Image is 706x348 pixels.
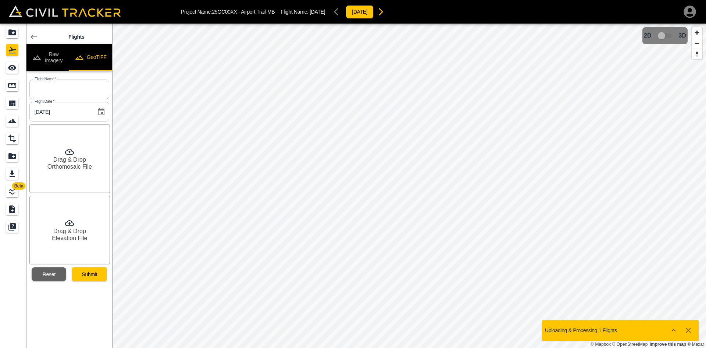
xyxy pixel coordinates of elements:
[545,327,617,333] p: Uploading & Processing 1 Flights
[655,29,676,43] span: 3D model not uploaded yet
[692,38,702,49] button: Zoom out
[9,6,121,17] img: Civil Tracker
[692,27,702,38] button: Zoom in
[650,342,686,347] a: Map feedback
[310,9,325,15] span: [DATE]
[181,9,275,15] p: Project Name: 25GC00XX - Airport Trail-MB
[679,32,686,39] span: 3D
[644,32,651,39] span: 2D
[687,342,704,347] a: Maxar
[692,49,702,59] button: Reset bearing to north
[612,342,648,347] a: OpenStreetMap
[666,323,681,338] button: Show more
[281,9,325,15] p: Flight Name:
[112,24,706,348] canvas: Map
[591,342,611,347] a: Mapbox
[346,5,374,19] button: [DATE]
